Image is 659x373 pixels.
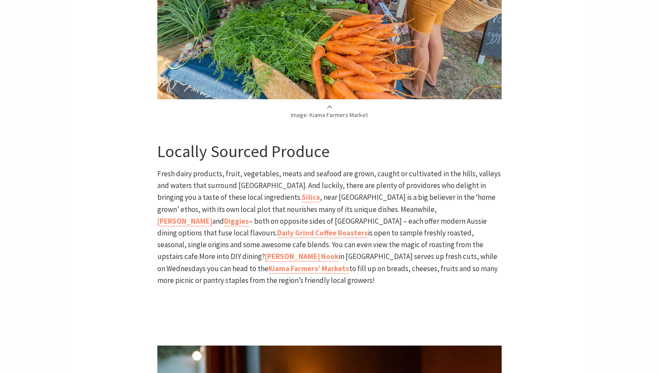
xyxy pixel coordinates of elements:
span: , near [GEOGRAPHIC_DATA] is a big believer in the ‘home grown’ ethos, with its own local plot tha... [157,192,496,214]
a: [PERSON_NAME] [157,216,212,226]
b: [PERSON_NAME] Nook [265,252,339,261]
a: [PERSON_NAME] Nook [265,252,339,262]
b: Silica [302,192,320,202]
span: in [GEOGRAPHIC_DATA] serves up fresh cuts, while on Wednesdays you can head to the [157,252,497,273]
span: – both on opposite sides of [GEOGRAPHIC_DATA] – each offer modern Aussie dining options that fuse... [157,216,487,238]
a: Silica [302,192,320,202]
b: Diggies [224,216,249,226]
a: Diggies [224,216,249,226]
b: [PERSON_NAME] [157,216,212,226]
span: and [212,216,224,226]
span: to fill up on breads, cheeses, fruits and so many more picnic or pantry staples from the region’s... [157,264,498,285]
p: is open to sample freshly roasted, seasonal, single origins and some awesome cafe blends. You can... [157,168,501,286]
span: Fresh dairy products, fruit, vegetables, meats and seafood are grown, caught or cultivated in the... [157,169,501,202]
p: Image: Kiama Farmers Market [157,104,501,120]
h3: Locally Sourced Produce [157,141,501,161]
a: Kiama Farmers’ Markets [268,264,349,274]
a: Daily Grind Coffee Roasters [277,228,368,238]
span: More into DIY dining? [199,252,265,261]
